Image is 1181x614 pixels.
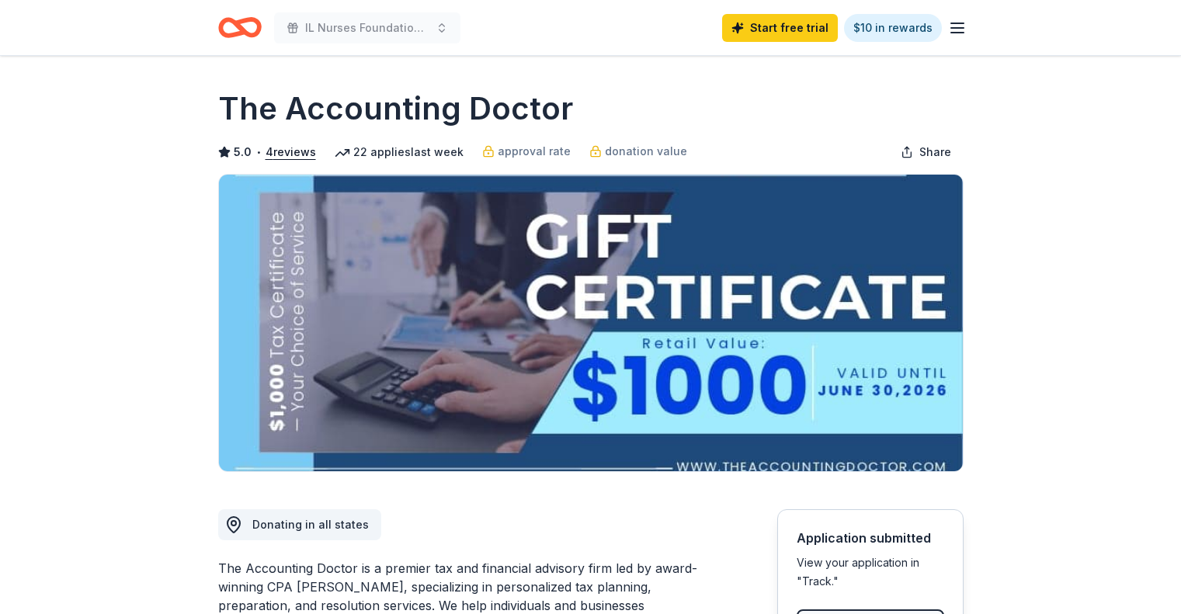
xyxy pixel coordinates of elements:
[605,142,687,161] span: donation value
[274,12,460,43] button: IL Nurses Foundation Holiday Gala & Fundraiser
[482,142,571,161] a: approval rate
[797,553,944,591] div: View your application in "Track."
[255,146,261,158] span: •
[335,143,464,161] div: 22 applies last week
[844,14,942,42] a: $10 in rewards
[722,14,838,42] a: Start free trial
[266,143,316,161] button: 4reviews
[234,143,252,161] span: 5.0
[218,9,262,46] a: Home
[589,142,687,161] a: donation value
[888,137,964,168] button: Share
[219,175,963,471] img: Image for The Accounting Doctor
[919,143,951,161] span: Share
[218,87,573,130] h1: The Accounting Doctor
[498,142,571,161] span: approval rate
[797,529,944,547] div: Application submitted
[305,19,429,37] span: IL Nurses Foundation Holiday Gala & Fundraiser
[252,518,369,531] span: Donating in all states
